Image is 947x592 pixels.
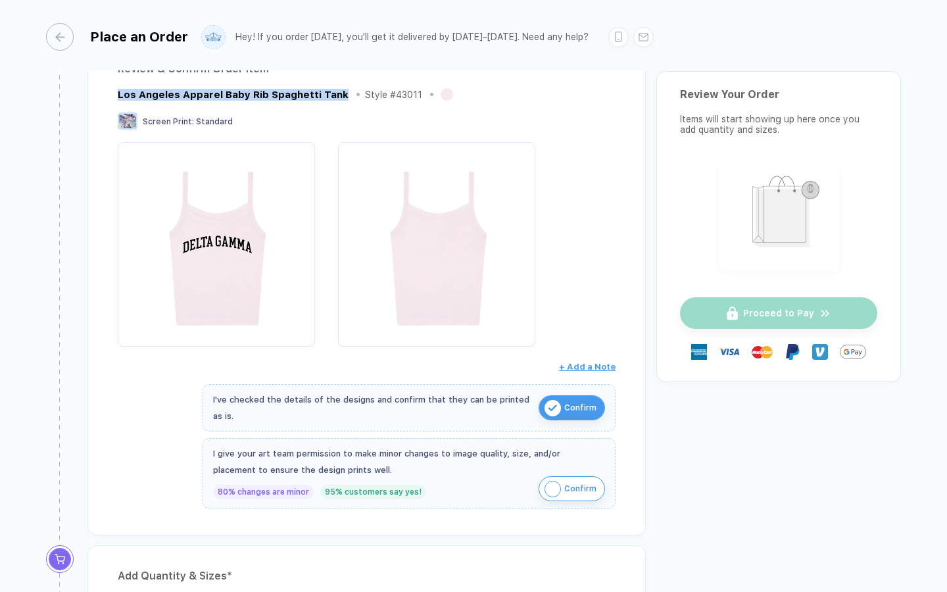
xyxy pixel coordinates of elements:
[320,485,426,499] div: 95% customers say yes!
[539,476,605,501] button: iconConfirm
[345,149,529,333] img: 7885d21b-35fd-465e-b81d-66bb3474cd4e_nt_back_1758756789440.jpg
[564,478,596,499] span: Confirm
[545,400,561,416] img: icon
[840,339,866,365] img: GPay
[118,89,349,101] div: Los Angeles Apparel Baby Rib Spaghetti Tank
[785,344,800,360] img: Paypal
[118,112,137,130] img: Screen Print
[725,167,833,262] img: shopping_bag.png
[196,117,233,126] span: Standard
[719,341,740,362] img: visa
[118,566,616,587] div: Add Quantity & Sizes
[539,395,605,420] button: iconConfirm
[680,114,877,135] div: Items will start showing up here once you add quantity and sizes.
[143,117,194,126] span: Screen Print :
[752,341,773,362] img: master-card
[812,344,828,360] img: Venmo
[202,26,225,49] img: user profile
[213,445,605,478] div: I give your art team permission to make minor changes to image quality, size, and/or placement to...
[564,397,596,418] span: Confirm
[213,391,532,424] div: I've checked the details of the designs and confirm that they can be printed as is.
[235,32,589,43] div: Hey! If you order [DATE], you'll get it delivered by [DATE]–[DATE]. Need any help?
[680,88,877,101] div: Review Your Order
[365,89,422,100] div: Style # 43011
[213,485,314,499] div: 80% changes are minor
[559,362,616,372] span: + Add a Note
[545,481,561,497] img: icon
[691,344,707,360] img: express
[559,357,616,378] button: + Add a Note
[90,29,188,45] div: Place an Order
[124,149,308,333] img: 7885d21b-35fd-465e-b81d-66bb3474cd4e_nt_front_1758756789438.jpg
